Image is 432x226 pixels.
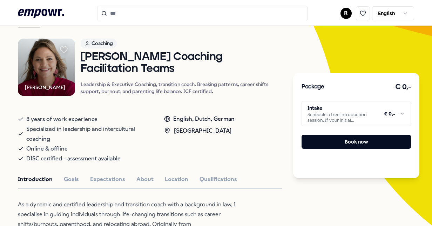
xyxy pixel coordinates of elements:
[90,175,125,184] button: Expectations
[81,39,282,51] a: Coaching
[165,175,188,184] button: Location
[26,144,68,154] span: Online & offline
[81,81,282,95] p: Leadership & Executive Coaching, transition coach. Breaking patterns, career shifts support, burn...
[18,175,53,184] button: Introduction
[164,126,235,135] div: [GEOGRAPHIC_DATA]
[64,175,79,184] button: Goals
[25,84,65,91] div: [PERSON_NAME]
[18,39,75,96] img: Product Image
[302,82,324,92] h3: Package
[26,114,97,124] span: 8 years of work experience
[97,6,308,21] input: Search for products, categories or subcategories
[302,135,411,149] button: Book now
[200,175,237,184] button: Qualifications
[340,8,352,19] button: R
[26,154,121,164] span: DISC certified - assessment available
[136,175,154,184] button: About
[395,81,411,93] h3: € 0,-
[81,51,282,75] h1: [PERSON_NAME] Coaching Facilitation Teams
[164,114,235,124] div: English, Dutch, German
[81,39,117,48] div: Coaching
[26,124,150,144] span: Specialized in leadership and intercultural coaching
